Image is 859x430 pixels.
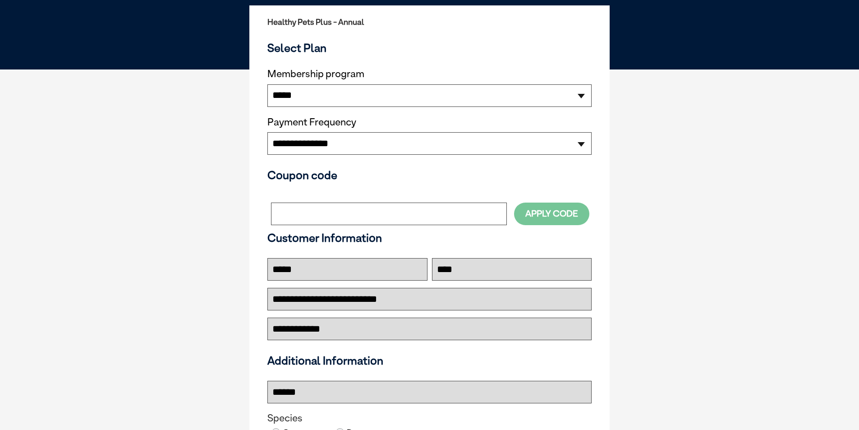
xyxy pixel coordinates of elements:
label: Payment Frequency [267,116,356,128]
h3: Select Plan [267,41,592,55]
h3: Additional Information [264,354,595,367]
button: Apply Code [514,203,589,225]
label: Membership program [267,68,592,80]
h2: Healthy Pets Plus - Annual [267,18,592,27]
h3: Coupon code [267,168,592,182]
h3: Customer Information [267,231,592,245]
legend: Species [267,412,592,424]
